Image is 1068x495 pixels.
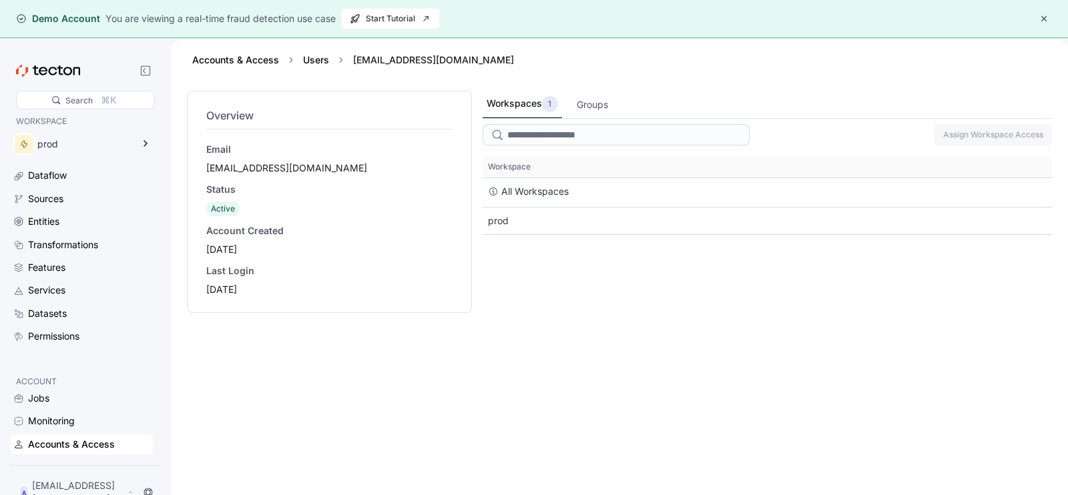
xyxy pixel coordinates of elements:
[548,97,551,111] p: 1
[28,191,63,206] div: Sources
[303,54,329,65] a: Users
[206,283,453,296] div: [DATE]
[16,115,148,128] p: WORKSPACE
[206,161,453,175] div: [EMAIL_ADDRESS][DOMAIN_NAME]
[11,434,154,454] a: Accounts & Access
[501,183,569,199] div: All Workspaces
[28,414,75,428] div: Monitoring
[11,280,154,300] a: Services
[348,53,519,67] div: [EMAIL_ADDRESS][DOMAIN_NAME]
[65,94,93,107] div: Search
[577,97,608,112] div: Groups
[211,203,235,213] span: Active
[28,329,79,344] div: Permissions
[206,143,453,156] div: Email
[28,260,65,275] div: Features
[206,264,453,278] div: Last Login
[16,375,148,388] p: ACCOUNT
[28,391,49,406] div: Jobs
[206,107,453,123] h4: Overview
[487,96,558,112] div: Workspaces
[11,165,154,185] a: Dataflow
[11,258,154,278] a: Features
[28,168,67,183] div: Dataflow
[483,207,1052,234] div: prod
[28,306,67,321] div: Datasets
[28,437,115,452] div: Accounts & Access
[37,139,132,149] div: prod
[16,91,155,109] div: Search⌘K
[11,189,154,209] a: Sources
[16,12,100,25] div: Demo Account
[11,388,154,408] a: Jobs
[28,237,98,252] div: Transformations
[350,9,431,29] span: Start Tutorial
[11,326,154,346] a: Permissions
[192,54,279,65] a: Accounts & Access
[206,243,453,256] div: [DATE]
[11,211,154,231] a: Entities
[934,124,1052,145] button: Assign Workspace Access
[488,161,531,172] span: Workspace
[11,411,154,431] a: Monitoring
[11,304,154,324] a: Datasets
[11,235,154,255] a: Transformations
[28,283,65,298] div: Services
[206,183,453,196] div: Status
[105,11,336,26] div: You are viewing a real-time fraud detection use case
[943,125,1043,145] span: Assign Workspace Access
[206,224,453,237] div: Account Created
[28,214,59,229] div: Entities
[101,93,116,107] div: ⌘K
[341,8,440,29] button: Start Tutorial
